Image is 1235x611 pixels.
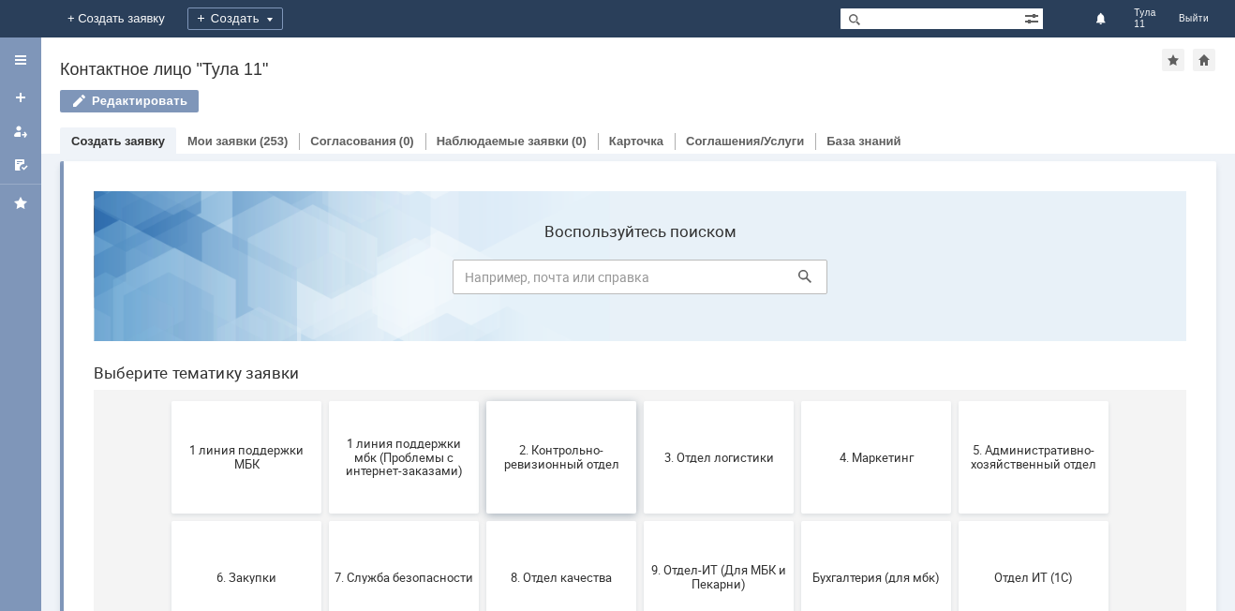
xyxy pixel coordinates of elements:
a: Карточка [609,134,663,148]
header: Выберите тематику заявки [15,187,1108,206]
button: Отдел-ИТ (Битрикс24 и CRM) [93,465,243,577]
span: 8. Отдел качества [413,394,552,408]
a: Создать заявку [6,82,36,112]
span: Тула [1134,7,1156,19]
span: 3. Отдел логистики [571,274,709,288]
span: Отдел-ИТ (Битрикс24 и CRM) [98,507,237,535]
div: Сделать домашней страницей [1193,49,1215,71]
div: (0) [399,134,414,148]
button: Это соглашение не активно! [722,465,872,577]
button: [PERSON_NAME]. Услуги ИТ для МБК (оформляет L1) [880,465,1030,577]
button: 9. Отдел-ИТ (Для МБК и Пекарни) [565,345,715,457]
span: Бухгалтерия (для мбк) [728,394,867,408]
button: 7. Служба безопасности [250,345,400,457]
button: 3. Отдел логистики [565,225,715,337]
span: Франчайзинг [571,514,709,528]
input: Например, почта или справка [374,83,749,118]
span: 5. Административно-хозяйственный отдел [885,267,1024,295]
a: Наблюдаемые заявки [437,134,569,148]
span: 11 [1134,19,1156,30]
button: Франчайзинг [565,465,715,577]
a: Мои согласования [6,150,36,180]
button: Отдел ИТ (1С) [880,345,1030,457]
button: 5. Административно-хозяйственный отдел [880,225,1030,337]
div: Контактное лицо "Тула 11" [60,60,1162,79]
a: База знаний [826,134,900,148]
a: Согласования [310,134,396,148]
button: Финансовый отдел [408,465,558,577]
span: Финансовый отдел [413,514,552,528]
a: Создать заявку [71,134,165,148]
label: Воспользуйтесь поиском [374,46,749,65]
div: Создать [187,7,283,30]
button: 8. Отдел качества [408,345,558,457]
div: (253) [260,134,288,148]
button: 2. Контрольно-ревизионный отдел [408,225,558,337]
button: 4. Маркетинг [722,225,872,337]
a: Мои заявки [6,116,36,146]
span: Расширенный поиск [1024,8,1043,26]
a: Соглашения/Услуги [686,134,804,148]
span: 7. Служба безопасности [256,394,394,408]
span: 6. Закупки [98,394,237,408]
span: Это соглашение не активно! [728,507,867,535]
div: (0) [572,134,587,148]
button: Бухгалтерия (для мбк) [722,345,872,457]
button: Отдел-ИТ (Офис) [250,465,400,577]
a: Мои заявки [187,134,257,148]
button: 1 линия поддержки МБК [93,225,243,337]
span: 4. Маркетинг [728,274,867,288]
span: Отдел-ИТ (Офис) [256,514,394,528]
span: Отдел ИТ (1С) [885,394,1024,408]
span: 9. Отдел-ИТ (Для МБК и Пекарни) [571,387,709,415]
button: 1 линия поддержки мбк (Проблемы с интернет-заказами) [250,225,400,337]
span: 2. Контрольно-ревизионный отдел [413,267,552,295]
div: Добавить в избранное [1162,49,1184,71]
span: [PERSON_NAME]. Услуги ИТ для МБК (оформляет L1) [885,499,1024,542]
span: 1 линия поддержки мбк (Проблемы с интернет-заказами) [256,260,394,302]
span: 1 линия поддержки МБК [98,267,237,295]
button: 6. Закупки [93,345,243,457]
